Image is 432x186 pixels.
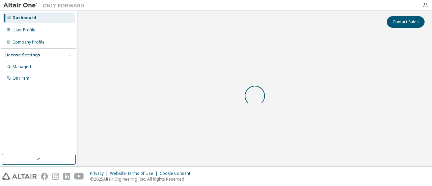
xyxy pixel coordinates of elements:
img: Altair One [3,2,88,9]
div: Privacy [90,171,110,176]
img: youtube.svg [74,173,84,180]
img: facebook.svg [41,173,48,180]
div: Managed [12,64,31,70]
div: Website Terms of Use [110,171,160,176]
div: User Profile [12,27,35,33]
div: Dashboard [12,15,36,21]
img: linkedin.svg [63,173,70,180]
button: Contact Sales [387,16,425,28]
img: altair_logo.svg [2,173,37,180]
div: On Prem [12,76,29,81]
div: License Settings [4,52,40,58]
div: Cookie Consent [160,171,194,176]
div: Company Profile [12,39,45,45]
img: instagram.svg [52,173,59,180]
p: © 2025 Altair Engineering, Inc. All Rights Reserved. [90,176,194,182]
